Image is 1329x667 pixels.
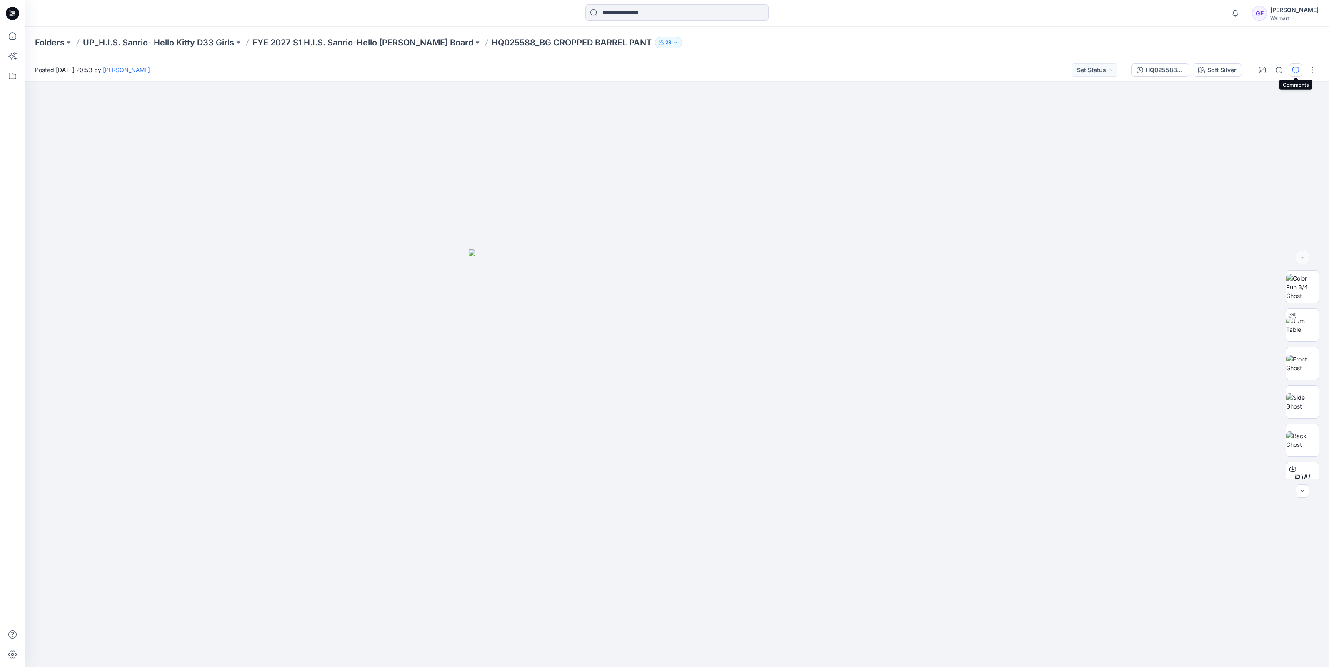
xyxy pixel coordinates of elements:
[1286,431,1319,449] img: Back Ghost
[1286,393,1319,411] img: Side Ghost
[1270,15,1319,21] div: Walmart
[1146,65,1184,75] div: HQ025588_BG CROPPED BARREL PANT-updt-5.21
[665,38,672,47] p: 23
[35,65,150,74] span: Posted [DATE] 20:53 by
[1286,274,1319,300] img: Color Run 3/4 Ghost
[83,37,234,48] a: UP_H.I.S. Sanrio- Hello Kitty D33 Girls
[1272,63,1286,77] button: Details
[1193,63,1242,77] button: Soft Silver
[1252,6,1267,21] div: GF
[252,37,473,48] a: FYE 2027 S1 H.I.S. Sanrio-Hello [PERSON_NAME] Board
[1207,65,1237,75] div: Soft Silver
[103,66,150,73] a: [PERSON_NAME]
[1294,471,1311,486] span: BW
[1286,316,1319,334] img: Turn Table
[492,37,652,48] p: HQ025588_BG CROPPED BARREL PANT
[1270,5,1319,15] div: [PERSON_NAME]
[1286,355,1319,372] img: Front Ghost
[35,37,65,48] a: Folders
[655,37,682,48] button: 23
[1131,63,1189,77] button: HQ025588_BG CROPPED BARREL PANT-updt-5.21
[469,249,885,667] img: eyJhbGciOiJIUzI1NiIsImtpZCI6IjAiLCJzbHQiOiJzZXMiLCJ0eXAiOiJKV1QifQ.eyJkYXRhIjp7InR5cGUiOiJzdG9yYW...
